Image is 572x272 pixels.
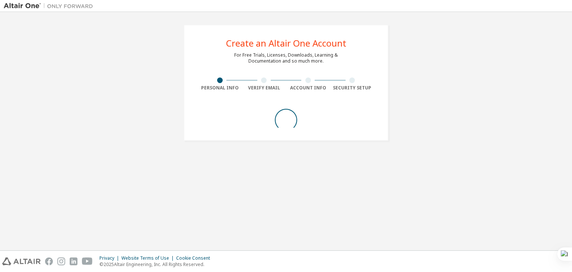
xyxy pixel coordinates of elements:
[121,255,176,261] div: Website Terms of Use
[242,85,286,91] div: Verify Email
[45,257,53,265] img: facebook.svg
[2,257,41,265] img: altair_logo.svg
[234,52,338,64] div: For Free Trials, Licenses, Downloads, Learning & Documentation and so much more.
[330,85,375,91] div: Security Setup
[99,255,121,261] div: Privacy
[226,39,346,48] div: Create an Altair One Account
[176,255,214,261] div: Cookie Consent
[4,2,97,10] img: Altair One
[198,85,242,91] div: Personal Info
[57,257,65,265] img: instagram.svg
[99,261,214,268] p: © 2025 Altair Engineering, Inc. All Rights Reserved.
[70,257,77,265] img: linkedin.svg
[286,85,330,91] div: Account Info
[82,257,93,265] img: youtube.svg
